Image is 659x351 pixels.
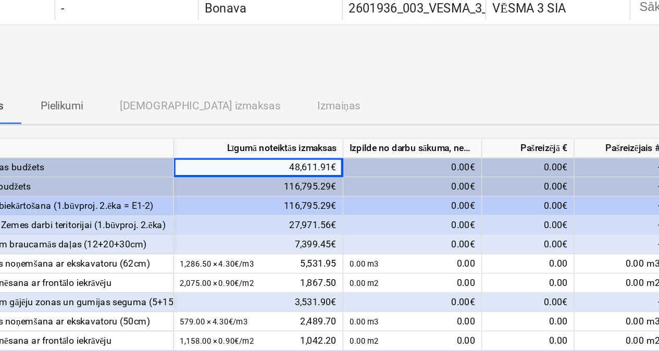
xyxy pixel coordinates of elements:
[194,211,309,224] div: 7,399.45€
[198,302,304,315] div: 135.62
[590,224,653,237] div: 0.00%
[194,172,309,185] div: 116,795.29€
[465,276,528,289] div: 0.00 m2
[313,302,398,315] div: 0.00
[313,315,398,328] div: 0.00
[590,315,653,328] div: 0.00%
[215,33,304,41] div: Uzņēmums
[556,54,563,60] div: -
[409,53,459,62] div: VĒSMA 3 SIA
[528,224,590,237] div: 0.00%
[117,33,206,41] div: Apstiprināts plkst
[465,328,528,341] div: -
[528,211,590,224] div: 0.00%
[506,33,595,41] div: Datums
[198,306,241,311] small: 31.54 × 4.30€ / m3
[590,185,653,198] div: 0.00%
[528,185,590,198] div: 0.00%
[309,250,403,263] div: 0.00€
[465,198,528,211] div: -
[309,289,403,302] div: 0.00€
[20,185,33,198] span: keyboard_arrow_down
[403,211,465,224] div: 0.00€
[118,53,120,62] div: -
[28,118,79,129] p: Rindas vienības
[403,289,465,302] div: 0.00€
[198,228,248,233] small: 1,286.50 × 4.30€ / m3
[465,146,528,159] div: Pašreizējais #
[563,50,612,65] input: Beigu datums
[403,198,465,211] div: 0.00€
[465,211,528,224] div: -
[528,276,590,289] div: 0.00%
[465,159,528,172] div: -
[313,345,333,350] small: 0.00 m3
[465,263,528,276] div: 0.00 m3
[194,185,309,198] div: 116,795.29€
[198,315,304,328] div: 74.70
[590,146,653,159] div: Kopā %
[215,53,243,62] div: Bonava
[403,315,465,328] div: 0.00
[465,302,528,315] div: 0.00 m3
[104,118,133,129] p: Pielikumi
[528,237,590,250] div: 0.00%
[42,198,190,211] div: 2601926 .1. Zemes darbi teritorijai (1.būvproj. 2.ēka)
[198,319,241,324] small: 83.00 × 0.90€ / m2
[309,159,403,172] div: 0.00€
[528,315,590,328] div: 0.00%
[42,172,190,185] div: Common 4 budžets
[590,302,653,315] div: 0.00%
[403,237,465,250] div: 0.00
[590,211,653,224] div: 0.00%
[403,276,465,289] div: 0.00
[42,276,190,289] div: Virsmas planēsana ar frontālo iekrāvēju
[194,250,309,263] div: 3,531.90€
[465,315,528,328] div: 0.00 m2
[20,146,33,159] span: keyboard_arrow_down
[20,159,33,172] span: keyboard_arrow_right
[528,328,590,341] div: 0.00%
[528,198,590,211] div: 0.00%
[198,280,248,285] small: 1,158.00 × 0.90€ / m2
[403,146,465,159] div: Pašreizējā €
[42,263,190,276] div: Liekās grunts noņemšana ar ekskavatoru (50cm)
[42,224,190,237] div: Liekās grunts noņemšana ar ekskavatoru (62cm)
[42,328,190,341] div: Pamatne zem zāļas zonas (vid.15cm)
[20,211,33,224] span: keyboard_arrow_down
[528,263,590,276] div: 0.00%
[528,172,590,185] div: 0.00%
[309,211,403,224] div: 0.00€
[309,185,403,198] div: 0.00€
[20,52,56,63] p: Melnraksts
[465,172,528,185] div: -
[42,250,190,263] div: Pamatne zem gājēju zonas un gumijas seguma (5+15+30cm)
[42,302,190,315] div: Liekās grunts noņemšana ar ekskavatoru (38cm)
[313,241,333,246] small: 0.00 m2
[590,172,653,185] div: 0.00%
[42,185,190,198] div: 2601926 Labiekārtošana (1.būvproj. 2.ēka = E1-2)
[313,237,398,250] div: 0.00
[309,198,403,211] div: 0.00€
[528,146,590,159] div: Pašreizējais %
[507,50,556,65] input: Sākuma datums
[198,263,304,276] div: 2,489.70
[198,237,304,250] div: 1,867.50
[312,33,401,41] div: Līguma nosaukums
[465,237,528,250] div: 0.00 m2
[198,241,248,246] small: 2,075.00 × 0.90€ / m2
[313,228,333,233] small: 0.00 m3
[590,263,653,276] div: 0.00%
[38,146,194,159] div: rindas
[313,306,333,311] small: 0.00 m3
[20,290,33,302] span: keyboard_arrow_down
[198,276,304,289] div: 1,042.20
[403,224,465,237] div: 0.00
[20,329,33,341] span: keyboard_arrow_down
[198,224,304,237] div: 5,531.95
[194,198,309,211] div: 27,971.56€
[198,267,244,272] small: 579.00 × 4.30€ / m3
[409,33,498,41] div: Apņemies kā
[313,263,398,276] div: 0.00
[42,315,190,328] div: Virsmas planēsana ar frontālo iekrāvēju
